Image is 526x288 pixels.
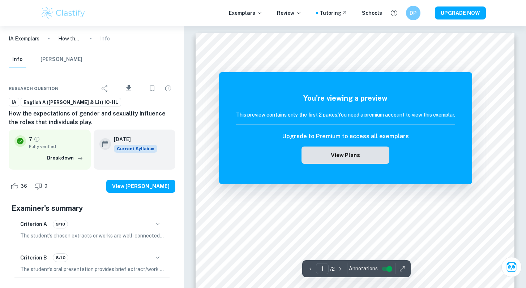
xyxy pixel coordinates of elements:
[114,145,157,153] div: This exemplar is based on the current syllabus. Feel free to refer to it for inspiration/ideas wh...
[34,136,40,143] a: Grade fully verified
[58,35,81,43] p: How the expectations of gender and sexuality influence the roles that individuals play.
[20,265,164,273] p: The student's oral presentation provides brief extract/work descriptions to give the listener an ...
[20,220,47,228] h6: Criterion A
[29,143,85,150] span: Fully verified
[161,81,175,96] div: Report issue
[282,132,409,141] h6: Upgrade to Premium to access all exemplars
[17,183,31,190] span: 36
[33,180,51,192] div: Dislike
[501,257,522,277] button: Ask Clai
[106,180,175,193] button: View [PERSON_NAME]
[21,98,121,107] a: English A ([PERSON_NAME] & Lit) IO-HL
[277,9,302,17] p: Review
[20,254,47,262] h6: Criterion B
[29,135,32,143] p: 7
[406,6,420,20] button: DP
[21,99,121,106] span: English A ([PERSON_NAME] & Lit) IO-HL
[330,265,335,273] p: / 2
[114,145,157,153] span: Current Syllabus
[236,93,455,104] h5: You're viewing a preview
[45,153,85,163] button: Breakdown
[20,232,164,240] p: The student's chosen extracts or works are well-connected to the global issue of gender and sexua...
[40,183,51,190] span: 0
[40,52,82,67] button: [PERSON_NAME]
[9,52,26,67] button: Info
[9,85,59,92] span: Research question
[53,254,68,261] span: 8/10
[98,81,112,96] div: Share
[362,9,382,17] a: Schools
[236,111,455,119] h6: This preview contains only the first 2 pages. You need a premium account to view this exemplar.
[388,7,400,19] button: Help and Feedback
[114,79,144,98] div: Download
[53,221,68,227] span: 9/10
[12,203,172,214] h5: Examiner's summary
[114,135,151,143] h6: [DATE]
[320,9,347,17] a: Tutoring
[435,6,486,19] button: UPGRADE NOW
[9,35,39,43] a: IA Exemplars
[349,265,378,272] span: Annotations
[409,9,417,17] h6: DP
[145,81,159,96] div: Bookmark
[9,109,175,127] h6: How the expectations of gender and sexuality influence the roles that individuals play.
[100,35,110,43] p: Info
[9,98,19,107] a: IA
[40,6,86,20] img: Clastify logo
[9,180,31,192] div: Like
[302,147,389,164] button: View Plans
[9,99,19,106] span: IA
[229,9,262,17] p: Exemplars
